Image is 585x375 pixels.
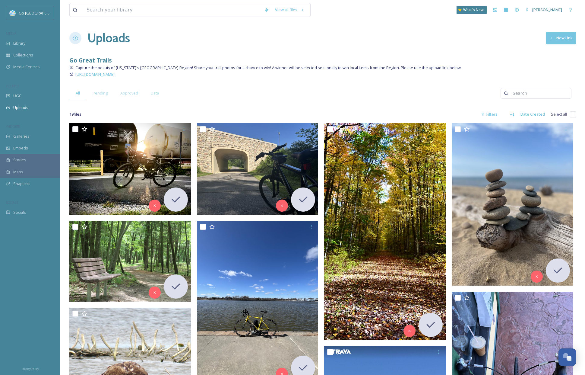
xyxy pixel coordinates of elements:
a: Privacy Policy [21,365,39,372]
a: [URL][DOMAIN_NAME] [75,71,115,78]
span: Select all [551,111,567,117]
span: Maps [13,169,23,175]
span: Data [151,90,159,96]
span: MEDIA [6,31,17,36]
a: Uploads [87,29,130,47]
span: Collections [13,52,33,58]
span: Library [13,40,25,46]
span: Privacy Policy [21,367,39,371]
span: All [76,90,80,96]
span: Galleries [13,133,30,139]
input: Search your library [84,3,261,17]
span: Uploads [13,105,28,111]
button: Open Chat [558,348,576,366]
span: [PERSON_NAME] [532,7,562,12]
button: New Link [546,32,576,44]
img: ext_1755622514.151952_afergers608@gmail.com-IMG_2651.jpeg [69,123,191,214]
span: Capture the beauty of [US_STATE]'s [GEOGRAPHIC_DATA] Region! Share your trail photos for a chance... [75,65,462,71]
span: Stories [13,157,26,163]
a: View all files [272,4,307,16]
div: Filters [478,108,501,120]
span: Pending [93,90,108,96]
span: 19 file s [69,111,81,117]
span: Go [GEOGRAPHIC_DATA] [19,10,63,16]
span: Embeds [13,145,28,151]
input: Search [510,87,568,99]
img: ext_1755399021.720301_dbrenner2003@gmail.com-IMG_1954.jpeg [452,123,573,285]
span: Media Centres [13,64,40,70]
span: Socials [13,210,26,215]
a: What's New [457,6,487,14]
span: UGC [13,93,21,99]
span: COLLECT [6,84,19,88]
a: [PERSON_NAME] [522,4,565,16]
div: Date Created [517,108,548,120]
img: ext_1755047314.994568_Marie.Fox001@gmail.com-Bay City State Park.JPG [69,221,191,302]
span: SnapLink [13,181,30,187]
span: WIDGETS [6,124,20,129]
span: Approved [120,90,138,96]
strong: Go Great Trails [69,56,112,64]
span: SOCIALS [6,200,18,205]
img: ext_1755622462.986733_afergers608@gmail.com-IMG_2773.jpeg [197,123,318,214]
img: GoGreatLogo_MISkies_RegionalTrails%20%281%29.png [10,10,16,16]
img: ext_1755399021.719382_dbrenner2003@gmail.com-IMG_2240.jpeg [324,123,446,340]
span: [URL][DOMAIN_NAME] [75,72,115,77]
